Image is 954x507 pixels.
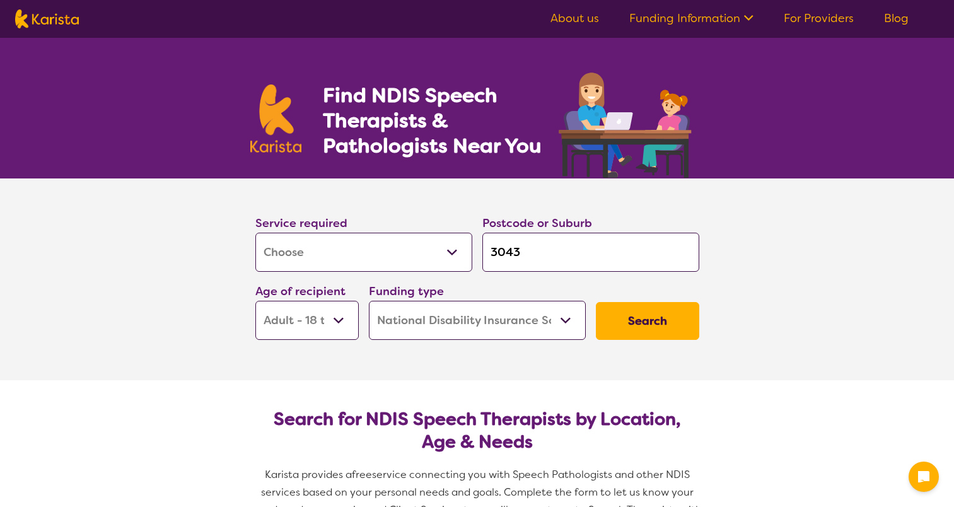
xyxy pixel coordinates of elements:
[255,216,347,231] label: Service required
[250,84,302,153] img: Karista logo
[323,83,556,158] h1: Find NDIS Speech Therapists & Pathologists Near You
[265,408,689,453] h2: Search for NDIS Speech Therapists by Location, Age & Needs
[784,11,854,26] a: For Providers
[369,284,444,299] label: Funding type
[884,11,909,26] a: Blog
[482,233,699,272] input: Type
[265,468,352,481] span: Karista provides a
[629,11,753,26] a: Funding Information
[15,9,79,28] img: Karista logo
[550,11,599,26] a: About us
[255,284,346,299] label: Age of recipient
[352,468,372,481] span: free
[482,216,592,231] label: Postcode or Suburb
[596,302,699,340] button: Search
[549,68,704,178] img: speech-therapy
